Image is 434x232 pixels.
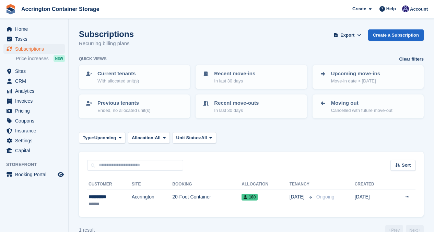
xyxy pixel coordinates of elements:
[83,134,94,141] span: Type:
[132,190,172,211] td: Accrington
[87,179,132,190] th: Customer
[290,179,314,190] th: Tenancy
[128,132,170,143] button: Allocation: All
[410,6,428,13] span: Account
[196,66,306,88] a: Recent move-ins In last 30 days
[172,190,242,211] td: 20-Foot Container
[3,66,65,76] a: menu
[15,86,56,96] span: Analytics
[355,190,390,211] td: [DATE]
[57,170,65,179] a: Preview store
[15,34,56,44] span: Tasks
[386,5,396,12] span: Help
[3,106,65,116] a: menu
[97,99,151,107] p: Previous tenants
[399,56,424,63] a: Clear filters
[331,107,392,114] p: Cancelled with future move-out
[331,99,392,107] p: Moving out
[214,78,255,85] p: In last 30 days
[402,162,411,169] span: Sort
[316,194,335,199] span: Ongoing
[3,116,65,126] a: menu
[3,24,65,34] a: menu
[6,161,68,168] span: Storefront
[313,95,423,118] a: Moving out Cancelled with future move-out
[313,66,423,88] a: Upcoming move-ins Move-in date > [DATE]
[173,132,216,143] button: Unit Status: All
[242,194,258,201] span: 180
[15,76,56,86] span: CRM
[97,78,139,85] p: With allocated unit(s)
[15,44,56,54] span: Subscriptions
[402,5,409,12] img: Jacob Connolly
[3,86,65,96] a: menu
[155,134,161,141] span: All
[15,66,56,76] span: Sites
[3,146,65,155] a: menu
[214,99,259,107] p: Recent move-outs
[79,132,125,143] button: Type: Upcoming
[3,44,65,54] a: menu
[54,55,65,62] div: NEW
[15,126,56,136] span: Insurance
[19,3,102,15] a: Accrington Container Storage
[242,179,289,190] th: Allocation
[332,29,363,41] button: Export
[80,95,189,118] a: Previous tenants Ended, no allocated unit(s)
[15,136,56,145] span: Settings
[79,29,134,39] h1: Subscriptions
[3,170,65,179] a: menu
[331,78,380,85] p: Move-in date > [DATE]
[80,66,189,88] a: Current tenants With allocated unit(s)
[340,32,354,39] span: Export
[368,29,424,41] a: Create a Subscription
[15,170,56,179] span: Booking Portal
[16,55,49,62] span: Price increases
[15,24,56,34] span: Home
[132,134,155,141] span: Allocation:
[172,179,242,190] th: Booking
[3,76,65,86] a: menu
[352,5,366,12] span: Create
[3,34,65,44] a: menu
[3,136,65,145] a: menu
[15,116,56,126] span: Coupons
[355,179,390,190] th: Created
[214,70,255,78] p: Recent move-ins
[196,95,306,118] a: Recent move-outs In last 30 days
[214,107,259,114] p: In last 30 days
[201,134,207,141] span: All
[290,193,306,201] span: [DATE]
[3,96,65,106] a: menu
[94,134,116,141] span: Upcoming
[16,55,65,62] a: Price increases NEW
[132,179,172,190] th: Site
[79,56,107,62] h6: Quick views
[15,106,56,116] span: Pricing
[176,134,201,141] span: Unit Status:
[79,40,134,48] p: Recurring billing plans
[15,96,56,106] span: Invoices
[331,70,380,78] p: Upcoming move-ins
[97,107,151,114] p: Ended, no allocated unit(s)
[3,126,65,136] a: menu
[15,146,56,155] span: Capital
[5,4,16,14] img: stora-icon-8386f47178a22dfd0bd8f6a31ec36ba5ce8667c1dd55bd0f319d3a0aa187defe.svg
[97,70,139,78] p: Current tenants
